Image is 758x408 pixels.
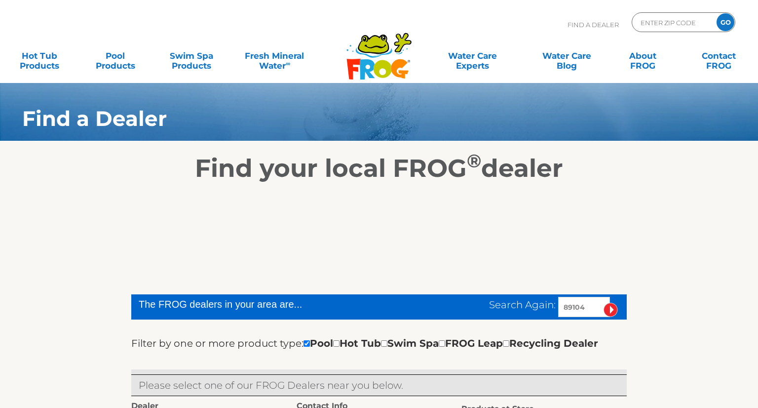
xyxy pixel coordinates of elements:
sup: ∞ [286,60,290,67]
input: Submit [604,303,618,317]
p: Find A Dealer [568,12,619,37]
span: Search Again: [489,299,556,311]
sup: ® [467,150,481,172]
input: GO [717,13,734,31]
a: ContactFROG [689,46,748,66]
label: Filter by one or more product type: [131,335,303,351]
p: Please select one of our FROG Dealers near you below. [139,377,619,393]
img: Frog Products Logo [341,20,417,80]
a: Hot TubProducts [10,46,69,66]
a: Water CareBlog [537,46,597,66]
a: AboutFROG [613,46,672,66]
h2: Find your local FROG dealer [7,154,751,183]
a: Water CareExperts [424,46,520,66]
a: PoolProducts [86,46,145,66]
a: Swim SpaProducts [162,46,221,66]
div: The FROG dealers in your area are... [139,297,383,312]
div: Pool Hot Tub Swim Spa FROG Leap Recycling Dealer [303,335,598,351]
h1: Find a Dealer [22,107,676,130]
a: Fresh MineralWater∞ [238,46,312,66]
